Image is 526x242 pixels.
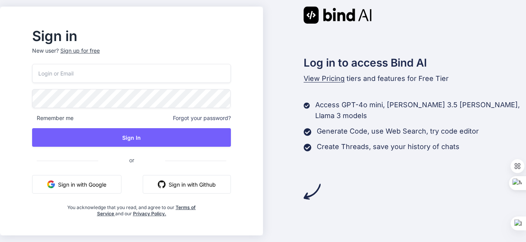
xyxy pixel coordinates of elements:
[304,73,526,84] p: tiers and features for Free Tier
[317,141,459,152] p: Create Threads, save your history of chats
[304,74,345,82] span: View Pricing
[98,151,165,170] span: or
[65,200,198,217] div: You acknowledge that you read, and agree to our and our
[315,100,526,121] p: Access GPT-4o mini, [PERSON_NAME] 3.5 [PERSON_NAME], Llama 3 models
[32,64,231,83] input: Login or Email
[97,204,196,216] a: Terms of Service
[32,47,231,64] p: New user?
[304,55,526,71] h2: Log in to access Bind AI
[32,175,121,194] button: Sign in with Google
[133,211,166,216] a: Privacy Policy.
[32,114,73,122] span: Remember me
[173,114,231,122] span: Forgot your password?
[317,126,479,137] p: Generate Code, use Web Search, try code editor
[304,7,372,24] img: Bind AI logo
[60,47,100,55] div: Sign up for free
[304,183,321,200] img: arrow
[32,128,231,147] button: Sign In
[158,180,166,188] img: github
[47,180,55,188] img: google
[32,30,231,42] h2: Sign in
[143,175,231,194] button: Sign in with Github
